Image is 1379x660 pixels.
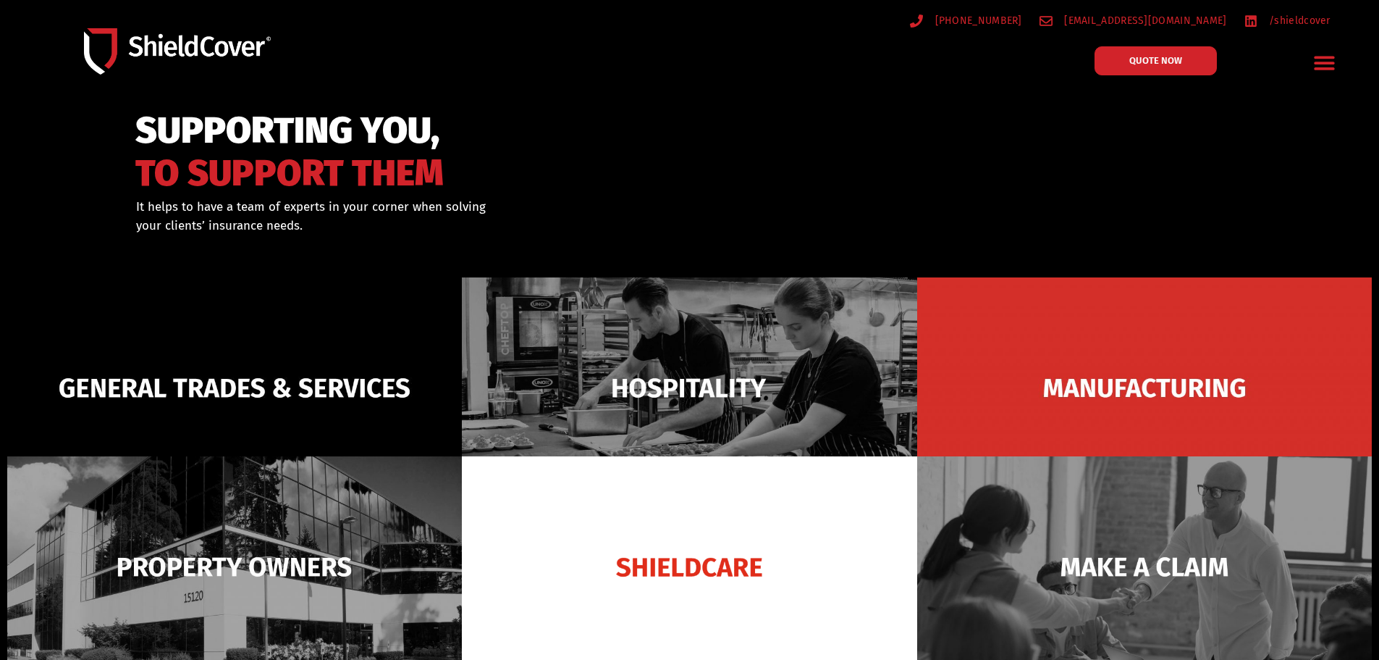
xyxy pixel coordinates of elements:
img: Shield-Cover-Underwriting-Australia-logo-full [84,28,271,74]
p: your clients’ insurance needs. [136,217,764,235]
span: QUOTE NOW [1129,56,1182,65]
a: [PHONE_NUMBER] [910,12,1022,30]
span: /shieldcover [1265,12,1330,30]
a: [EMAIL_ADDRESS][DOMAIN_NAME] [1039,12,1227,30]
div: It helps to have a team of experts in your corner when solving [136,198,764,235]
div: Menu Toggle [1308,46,1342,80]
a: /shieldcover [1244,12,1330,30]
a: QUOTE NOW [1095,46,1217,75]
span: SUPPORTING YOU, [135,116,444,146]
span: [EMAIL_ADDRESS][DOMAIN_NAME] [1060,12,1226,30]
span: [PHONE_NUMBER] [932,12,1022,30]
